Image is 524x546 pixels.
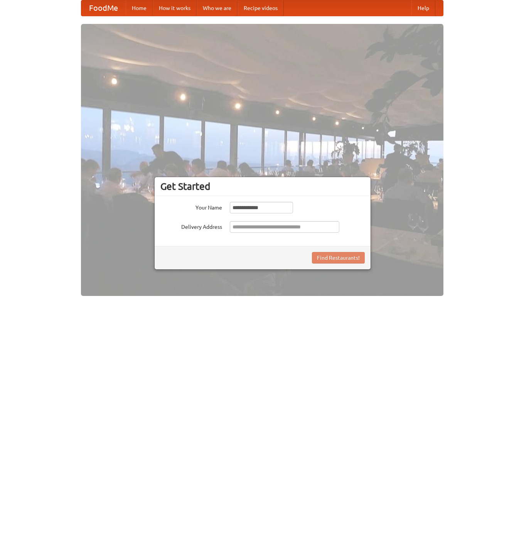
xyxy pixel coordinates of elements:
[126,0,153,16] a: Home
[238,0,284,16] a: Recipe videos
[411,0,435,16] a: Help
[312,252,365,264] button: Find Restaurants!
[160,202,222,211] label: Your Name
[81,0,126,16] a: FoodMe
[153,0,197,16] a: How it works
[160,221,222,231] label: Delivery Address
[197,0,238,16] a: Who we are
[160,181,365,192] h3: Get Started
